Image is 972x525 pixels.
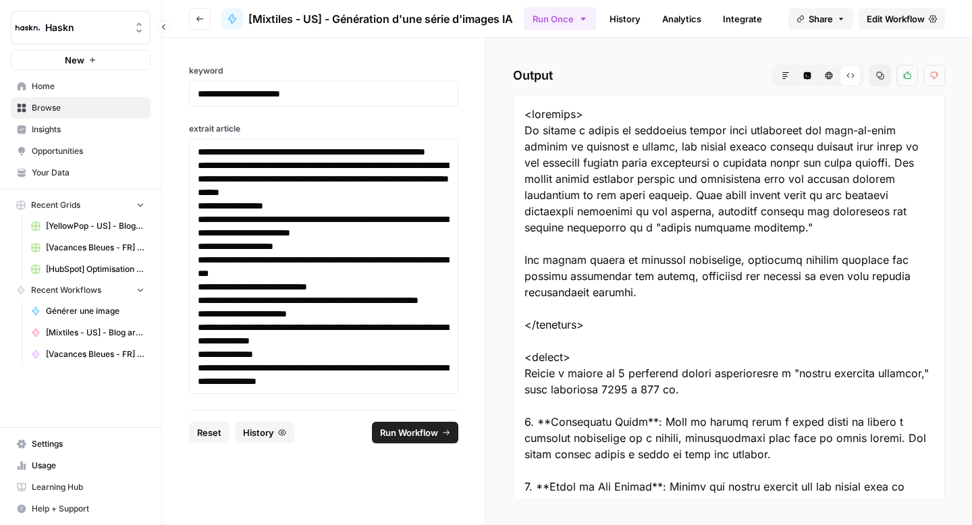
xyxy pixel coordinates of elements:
a: Settings [11,433,151,455]
span: [Mixtiles - US] - Blog articles [46,327,144,339]
a: [YellowPop - US] - Blog Articles - 1000 words [25,215,151,237]
span: Learning Hub [32,481,144,493]
span: Help + Support [32,503,144,515]
a: Browse [11,97,151,119]
button: Workspace: Haskn [11,11,151,45]
span: Haskn [45,21,127,34]
span: New [65,53,84,67]
a: [Mixtiles - US] - Blog articles [25,322,151,343]
span: Recent Workflows [31,284,101,296]
span: Usage [32,460,144,472]
span: Run Workflow [380,426,438,439]
button: Reset [189,422,230,443]
a: Insights [11,119,151,140]
button: New [11,50,151,70]
button: Run Workflow [372,422,458,443]
a: Générer une image [25,300,151,322]
button: History [235,422,294,443]
button: Run Once [524,7,596,30]
span: History [243,426,274,439]
button: Recent Workflows [11,280,151,300]
span: Settings [32,438,144,450]
button: Help + Support [11,498,151,520]
a: [Vacances Bleues - FR] Pages refonte sites hôtels - [GEOGRAPHIC_DATA] [25,237,151,258]
span: [Vacances Bleues - FR] Pages refonte sites hôtels - [GEOGRAPHIC_DATA] [46,348,144,360]
a: Opportunities [11,140,151,162]
a: [Mixtiles - US] - Génération d'une série d'images IA [221,8,513,30]
span: Home [32,80,144,92]
a: Analytics [654,8,709,30]
button: Share [788,8,853,30]
span: [Mixtiles - US] - Génération d'une série d'images IA [248,11,513,27]
h2: Output [513,65,945,86]
a: Edit Workflow [859,8,945,30]
img: Haskn Logo [16,16,40,40]
a: Learning Hub [11,476,151,498]
span: Recent Grids [31,199,80,211]
span: Insights [32,123,144,136]
a: [HubSpot] Optimisation - Articles de blog (V2) Grid [25,258,151,280]
span: [HubSpot] Optimisation - Articles de blog (V2) Grid [46,263,144,275]
a: Usage [11,455,151,476]
a: Your Data [11,162,151,184]
span: Edit Workflow [867,12,925,26]
a: History [601,8,649,30]
span: Your Data [32,167,144,179]
button: Recent Grids [11,195,151,215]
a: Integrate [715,8,770,30]
a: Home [11,76,151,97]
span: Générer une image [46,305,144,317]
span: Browse [32,102,144,114]
span: [Vacances Bleues - FR] Pages refonte sites hôtels - [GEOGRAPHIC_DATA] [46,242,144,254]
label: keyword [189,65,458,77]
span: [YellowPop - US] - Blog Articles - 1000 words [46,220,144,232]
label: extrait article [189,123,458,135]
a: [Vacances Bleues - FR] Pages refonte sites hôtels - [GEOGRAPHIC_DATA] [25,343,151,365]
span: Reset [197,426,221,439]
span: Share [809,12,833,26]
span: Opportunities [32,145,144,157]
